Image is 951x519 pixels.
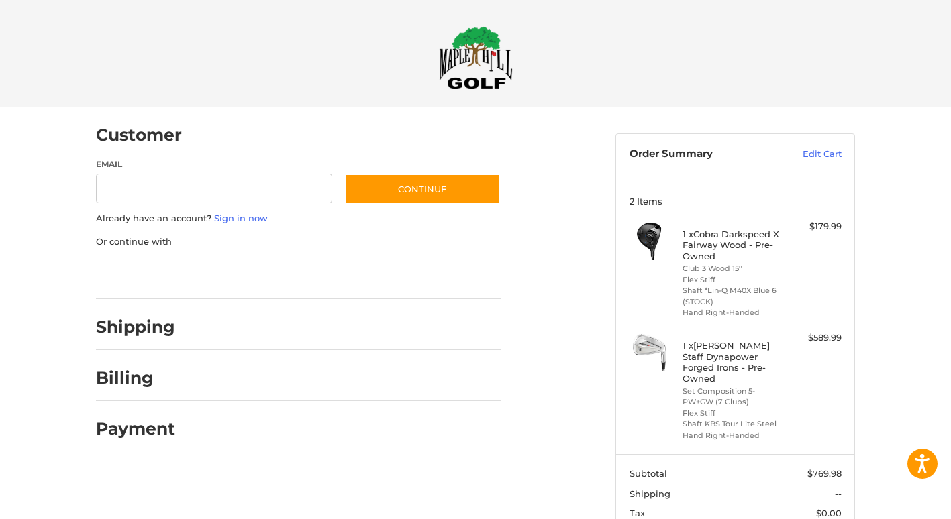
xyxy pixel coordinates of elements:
[630,468,667,479] span: Subtotal
[683,263,785,274] li: Club 3 Wood 15°
[319,262,420,286] iframe: PayPal-venmo
[96,158,332,170] label: Email
[96,235,501,249] p: Or continue with
[96,316,175,337] h2: Shipping
[96,367,174,388] h2: Billing
[214,213,268,223] a: Sign in now
[683,229,785,262] h4: 1 x Cobra Darkspeed X Fairway Wood - Pre-Owned
[205,262,306,286] iframe: PayPal-paylater
[683,418,785,430] li: Shaft KBS Tour Lite Steel
[345,174,501,205] button: Continue
[683,274,785,286] li: Flex Stiff
[789,331,842,345] div: $589.99
[683,307,785,319] li: Hand Right-Handed
[683,340,785,384] h4: 1 x [PERSON_NAME] Staff Dynapower Forged Irons - Pre-Owned
[807,468,842,479] span: $769.98
[683,386,785,408] li: Set Composition 5-PW+GW (7 Clubs)
[630,148,774,161] h3: Order Summary
[439,26,513,89] img: Maple Hill Golf
[92,262,193,286] iframe: PayPal-paypal
[683,408,785,419] li: Flex Stiff
[683,285,785,307] li: Shaft *Lin-Q M40X Blue 6 (STOCK)
[96,418,175,439] h2: Payment
[683,430,785,441] li: Hand Right-Handed
[630,196,842,207] h3: 2 Items
[96,212,501,225] p: Already have an account?
[96,125,182,146] h2: Customer
[774,148,842,161] a: Edit Cart
[789,220,842,233] div: $179.99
